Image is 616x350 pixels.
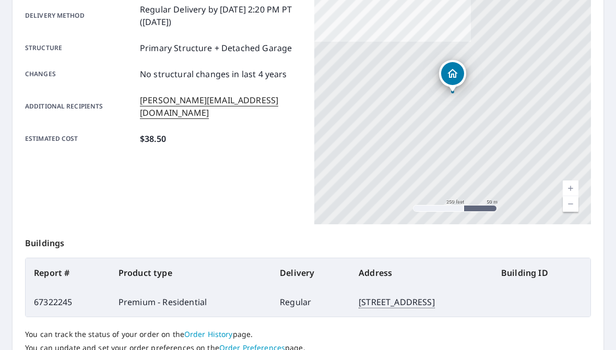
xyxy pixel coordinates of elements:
p: Additional recipients [25,94,136,119]
p: Structure [25,42,136,54]
p: You can track the status of your order on the page. [25,330,591,339]
a: Current Level 17, Zoom In [563,180,578,196]
td: Regular [271,287,350,317]
div: Dropped pin, building 1, Residential property, 8422 152nd St SE Snohomish, WA 98296 [439,60,466,92]
th: Delivery [271,258,350,287]
td: 67322245 [26,287,110,317]
p: Primary Structure + Detached Garage [140,42,292,54]
p: $38.50 [140,132,166,145]
p: Changes [25,68,136,80]
p: Buildings [25,224,591,258]
a: Current Level 17, Zoom Out [563,196,578,212]
p: Estimated cost [25,132,136,145]
th: Building ID [493,258,590,287]
p: No structural changes in last 4 years [140,68,287,80]
th: Product type [110,258,271,287]
th: Address [350,258,493,287]
a: Order History [184,329,233,339]
td: Premium - Residential [110,287,271,317]
p: Delivery method [25,3,136,28]
th: Report # [26,258,110,287]
p: Regular Delivery by [DATE] 2:20 PM PT ([DATE]) [140,3,302,28]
